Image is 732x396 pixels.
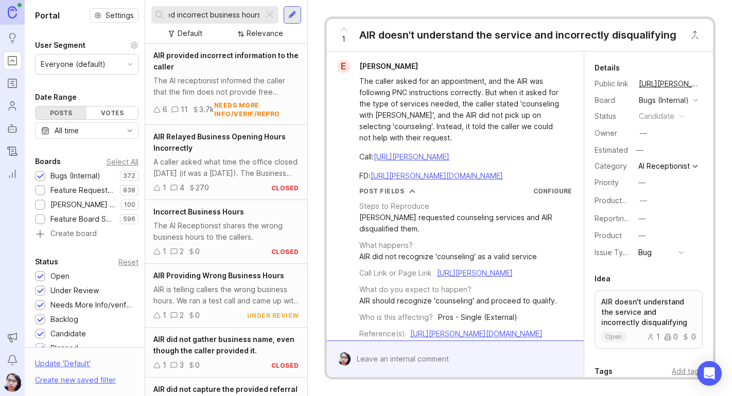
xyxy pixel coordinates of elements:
[338,352,351,366] img: Pamela Cervantes
[639,95,689,106] div: Bugs (Internal)
[374,152,449,161] a: [URL][PERSON_NAME]
[595,147,628,154] div: Estimated
[331,60,426,73] a: E[PERSON_NAME]
[359,170,563,182] div: FD:
[35,39,85,51] div: User Segment
[153,207,244,216] span: Incorrect Business Hours
[640,195,647,206] div: —
[359,212,572,235] div: [PERSON_NAME] requested counseling services and AIR disqualified them.
[359,251,537,262] div: AIR did not recognize 'counseling' as a valid service
[595,231,622,240] label: Product
[697,361,722,386] div: Open Intercom Messenger
[639,111,674,122] div: candidate
[195,246,200,257] div: 0
[123,215,135,223] p: 596
[595,214,650,223] label: Reporting Team
[196,182,209,193] div: 270
[35,155,61,168] div: Boards
[153,75,299,98] div: The AI receptionist informed the caller that the firm does not provide free consultations. This i...
[638,247,652,258] div: Bug
[359,62,418,70] span: [PERSON_NAME]
[50,343,78,354] div: Planned
[214,101,299,118] div: needs more info/verif/repro
[664,333,678,340] div: 0
[595,178,619,187] label: Priority
[3,74,22,93] a: Roadmaps
[595,365,613,377] div: Tags
[271,184,299,192] div: closed
[638,163,690,170] div: AI Receptionist
[50,328,86,339] div: Candidate
[595,248,632,257] label: Issue Type
[145,44,307,125] a: AIR provided incorrect information to the callerThe AI receptionist informed the caller that the ...
[359,201,429,212] div: Steps to Reproduce
[595,273,611,285] div: Idea
[637,194,650,207] button: ProductboardID
[3,165,22,183] a: Reporting
[50,299,133,311] div: Needs More Info/verif/repro
[633,143,647,157] div: —
[195,310,200,321] div: 0
[359,151,563,163] div: Call:
[50,314,78,325] div: Backlog
[638,177,646,188] div: —
[3,97,22,115] a: Users
[595,95,631,106] div: Board
[685,25,705,45] button: Close button
[145,200,307,264] a: Incorrect Business HoursThe AI Receptionist shares the wrong business hours to the callers.120closed
[118,259,138,265] div: Reset
[3,142,22,160] a: Changelog
[163,359,166,371] div: 1
[3,328,22,347] button: Announcements
[145,328,307,377] a: AIR did not gather business name, even though the caller provided it.130closed
[153,335,294,355] span: AIR did not gather business name, even though the caller provided it.
[3,373,22,392] img: Pamela Cervantes
[359,295,557,307] div: AIR should recognize 'counseling' and proceed to qualify.
[595,78,631,89] div: Public link
[153,51,299,71] span: AIR provided incorrect information to the caller
[121,127,138,135] svg: toggle icon
[145,264,307,328] a: AIR Providing Wrong Business HoursAIR is telling callers the wrong business hours. We ran a test ...
[180,359,184,371] div: 3
[337,60,351,73] div: E
[163,310,166,321] div: 1
[359,328,405,339] div: Reference(s)
[195,359,200,371] div: 0
[682,333,696,340] div: 0
[359,76,563,143] div: The caller asked for an appointment, and the AIR was following PNC instructions correctly. But wh...
[359,312,433,323] div: Who is this affecting?
[595,160,631,172] div: Category
[153,284,299,307] div: AIR is telling callers the wrong business hours. We ran a test call and came up with the same iss...
[359,187,405,195] div: Post Fields
[437,268,513,277] a: [URL][PERSON_NAME]
[55,125,79,136] div: All time
[605,333,622,341] p: open
[271,361,299,370] div: closed
[672,366,703,377] div: Add tags
[163,104,167,115] div: 6
[90,8,138,23] button: Settings
[359,267,432,279] div: Call Link or Page Link
[107,159,138,165] div: Select All
[636,77,703,91] a: [URL][PERSON_NAME]
[163,182,166,193] div: 1
[533,187,572,195] a: Configure
[601,297,696,328] p: AIR doesn't understand the service and incorrectly disqualifying
[359,28,676,42] div: AIR doesn't understand the service and incorrectly disqualifying
[178,28,202,39] div: Default
[106,10,134,21] span: Settings
[50,170,100,182] div: Bugs (Internal)
[359,240,413,251] div: What happens?
[124,201,135,209] p: 100
[153,156,299,179] div: A caller asked what time the office closed [DATE] (it was a [DATE]). The Business Opening Hours w...
[123,172,135,180] p: 372
[163,246,166,257] div: 1
[359,284,472,295] div: What do you expect to happen?
[247,28,283,39] div: Relevance
[50,285,99,296] div: Under Review
[199,104,214,115] div: 3.7k
[181,104,188,115] div: 11
[647,333,660,340] div: 1
[35,9,60,22] h1: Portal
